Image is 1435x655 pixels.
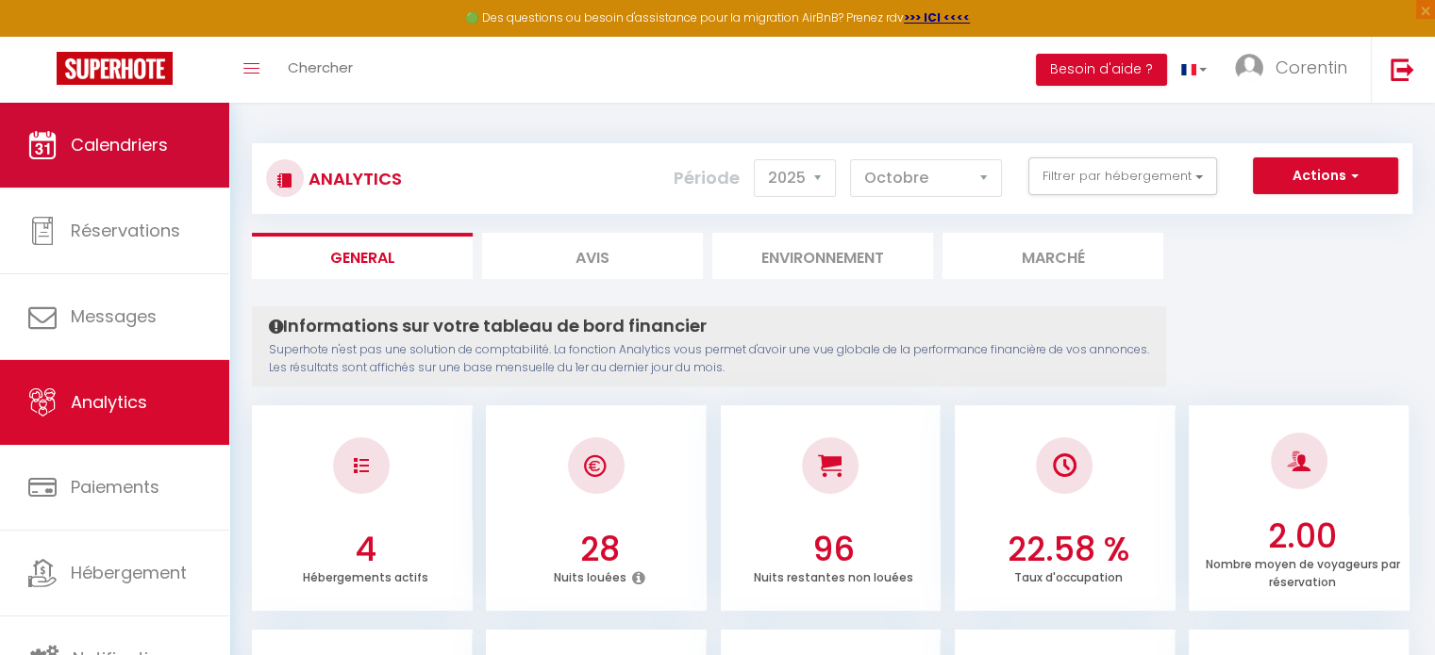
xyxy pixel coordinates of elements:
[71,390,147,414] span: Analytics
[674,157,740,199] label: Période
[1205,552,1399,590] p: Nombre moyen de voyageurs par réservation
[269,341,1149,377] p: Superhote n'est pas une solution de comptabilité. La fonction Analytics vous permet d'avoir une v...
[252,233,473,279] li: General
[1221,37,1371,103] a: ... Corentin
[354,458,369,473] img: NO IMAGE
[943,233,1163,279] li: Marché
[731,530,936,569] h3: 96
[71,219,180,242] span: Réservations
[303,565,428,585] p: Hébergements actifs
[288,57,353,77] span: Chercher
[71,304,157,328] span: Messages
[966,530,1171,569] h3: 22.58 %
[71,561,187,584] span: Hébergement
[274,37,367,103] a: Chercher
[1253,157,1398,195] button: Actions
[1276,56,1347,79] span: Corentin
[497,530,702,569] h3: 28
[1200,516,1405,556] h3: 2.00
[71,133,168,156] span: Calendriers
[904,9,970,25] a: >>> ICI <<<<
[554,565,626,585] p: Nuits louées
[1036,54,1167,86] button: Besoin d'aide ?
[754,565,913,585] p: Nuits restantes non louées
[1235,54,1263,82] img: ...
[57,52,173,85] img: Super Booking
[1014,565,1123,585] p: Taux d'occupation
[1391,57,1414,81] img: logout
[1028,157,1217,195] button: Filtrer par hébergement
[71,475,159,499] span: Paiements
[712,233,933,279] li: Environnement
[304,157,402,200] h3: Analytics
[269,316,1149,336] h4: Informations sur votre tableau de bord financier
[482,233,703,279] li: Avis
[263,530,468,569] h3: 4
